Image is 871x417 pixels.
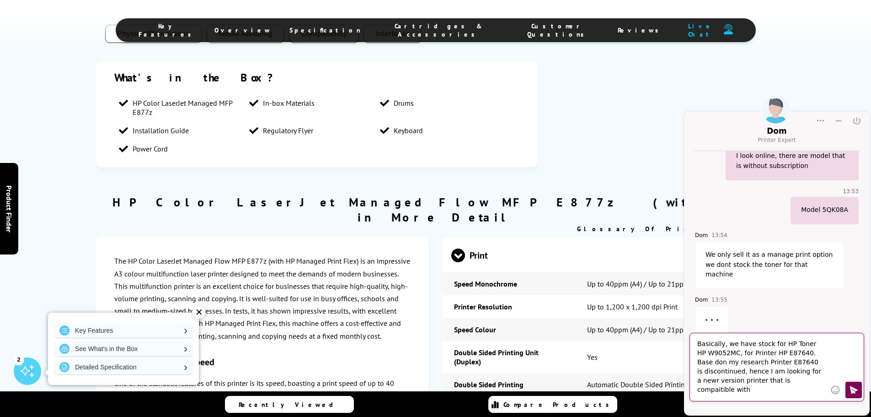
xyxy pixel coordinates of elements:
td: Automatic Double Sided Printing [576,373,775,396]
p: The HP Color LaserJet Managed Flow MFP E877z (with HP Managed Print Flex) is an impressive A3 col... [114,255,411,342]
span: Specification [289,26,361,34]
h3: Impressive printing speed [114,356,411,368]
iframe: chat window [683,97,871,417]
span: In-box Materials [263,98,315,108]
td: Up to 1,200 x 1,200 dpi Print [576,295,775,318]
td: Printer Resolution [443,295,575,318]
td: Double Sided Printing Unit (Duplex) [443,341,575,373]
span: Live Chat [682,22,719,38]
div: 2 [14,354,24,364]
span: HP Color LaserJet Managed MFP E877z [133,98,240,117]
a: Compare Products [488,396,617,413]
span: Power Cord [133,144,168,153]
span: Installation Guide [133,126,189,135]
span: Customer Questions [517,22,599,38]
td: Double Sided Printing [443,373,575,396]
span: Recently Viewed [239,401,342,409]
h2: HP Color LaserJet Managed Flow MFP E877z (with MPS) in More Detail [96,195,775,225]
span: Keyboard [394,126,423,135]
span: Product Finder [5,185,14,232]
td: Speed Monochrome [443,272,575,295]
a: Recently Viewed [225,396,354,413]
span: Cartridges & Accessories [379,22,499,38]
a: Glossary Of Printer Terms [577,225,757,233]
td: Up to 40ppm (A4) / Up to 21ppm (A3) Colour Print [576,318,775,341]
td: Yes [576,341,775,373]
div: ✕ [192,306,205,319]
img: user-headset-duotone.svg [724,24,733,35]
a: See What's in the Box [55,341,192,356]
a: Detailed Specification [55,360,192,374]
span: Regulatory Flyer [263,126,313,135]
td: Up to 40ppm (A4) / Up to 21ppm (A3) Mono Print [576,272,775,295]
div: What's in the Box? [114,70,519,85]
span: Compare Products [503,401,614,409]
span: Print [451,238,767,272]
span: Key Features [139,22,196,38]
span: Reviews [618,26,663,34]
span: Drums [394,98,414,108]
td: Speed Colour [443,318,575,341]
span: Overview [214,26,271,34]
a: Key Features [55,323,192,338]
